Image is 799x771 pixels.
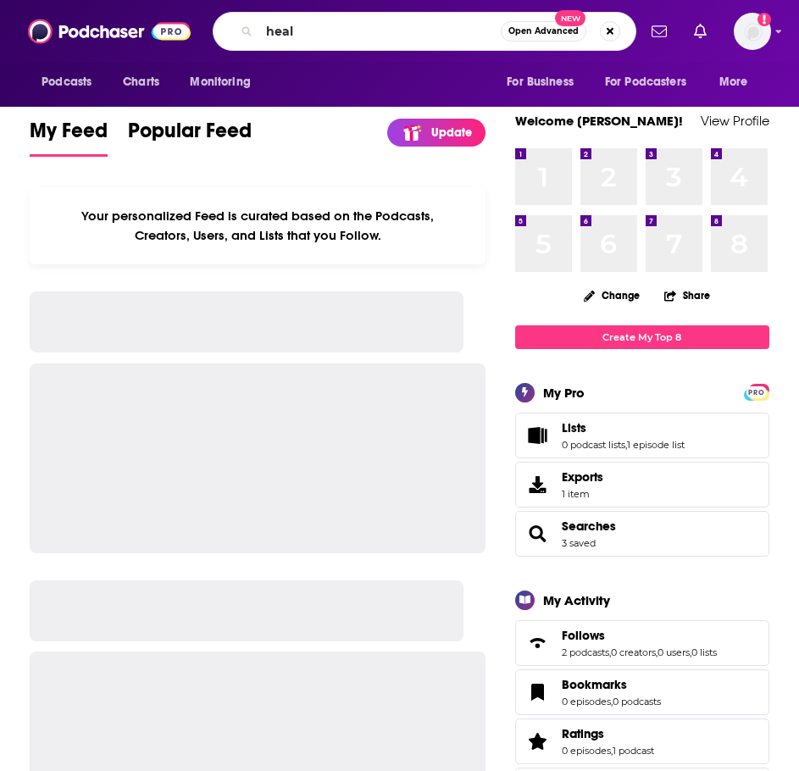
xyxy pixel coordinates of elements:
a: View Profile [701,113,769,129]
img: Podchaser - Follow, Share and Rate Podcasts [28,15,191,47]
a: Bookmarks [562,677,661,692]
span: 1 item [562,488,603,500]
div: My Activity [543,592,610,608]
a: 0 lists [691,646,717,658]
a: 1 episode list [627,439,685,451]
span: , [690,646,691,658]
span: Podcasts [42,70,92,94]
button: open menu [30,66,114,98]
button: Share [663,279,711,312]
a: PRO [746,385,767,397]
span: Logged in as Ashley_Beenen [734,13,771,50]
span: Lists [562,420,586,435]
button: Change [574,285,650,306]
a: Create My Top 8 [515,325,769,348]
a: 2 podcasts [562,646,609,658]
a: 0 podcast lists [562,439,625,451]
a: Follows [521,631,555,655]
button: Show profile menu [734,13,771,50]
div: My Pro [543,385,585,401]
span: Monitoring [190,70,250,94]
span: My Feed [30,118,108,153]
a: Exports [515,462,769,508]
a: Show notifications dropdown [645,17,674,46]
span: Exports [521,473,555,496]
a: 0 creators [611,646,656,658]
span: Follows [562,628,605,643]
span: Searches [515,511,769,557]
a: Lists [562,420,685,435]
a: Lists [521,424,555,447]
span: Charts [123,70,159,94]
button: open menu [594,66,711,98]
button: open menu [178,66,272,98]
a: 0 podcasts [613,696,661,707]
a: 0 users [658,646,690,658]
a: Charts [112,66,169,98]
span: , [656,646,658,658]
a: 3 saved [562,537,596,549]
span: Follows [515,620,769,666]
button: open menu [495,66,595,98]
span: PRO [746,386,767,399]
span: , [625,439,627,451]
a: Popular Feed [128,118,252,157]
span: Bookmarks [562,677,627,692]
a: Update [387,119,486,147]
a: 0 episodes [562,696,611,707]
span: More [719,70,748,94]
span: For Podcasters [605,70,686,94]
a: 1 podcast [613,745,654,757]
span: Lists [515,413,769,458]
a: Bookmarks [521,680,555,704]
div: Your personalized Feed is curated based on the Podcasts, Creators, Users, and Lists that you Follow. [30,187,486,264]
a: Searches [521,522,555,546]
button: open menu [707,66,769,98]
a: 0 episodes [562,745,611,757]
img: User Profile [734,13,771,50]
span: For Business [507,70,574,94]
button: Open AdvancedNew [501,21,586,42]
a: Searches [562,519,616,534]
span: , [611,696,613,707]
span: Ratings [515,718,769,764]
input: Search podcasts, credits, & more... [259,18,501,45]
span: Exports [562,469,603,485]
span: , [609,646,611,658]
div: Search podcasts, credits, & more... [213,12,636,51]
a: Ratings [521,729,555,753]
span: , [611,745,613,757]
span: Bookmarks [515,669,769,715]
a: Show notifications dropdown [687,17,713,46]
a: Ratings [562,726,654,741]
a: My Feed [30,118,108,157]
span: Open Advanced [508,27,579,36]
p: Update [431,125,472,140]
span: New [555,10,585,26]
svg: Add a profile image [757,13,771,26]
span: Ratings [562,726,604,741]
a: Follows [562,628,717,643]
span: Popular Feed [128,118,252,153]
a: Welcome [PERSON_NAME]! [515,113,683,129]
